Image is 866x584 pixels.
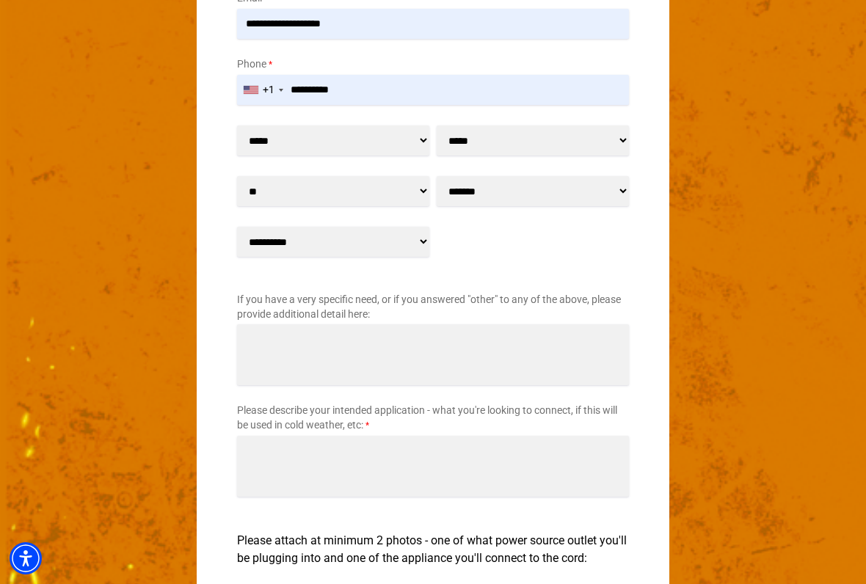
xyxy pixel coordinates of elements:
[238,76,288,104] div: United States: +1
[237,293,621,320] span: If you have a very specific need, or if you answered "other" to any of the above, please provide ...
[10,542,42,574] div: Accessibility Menu
[237,404,617,431] span: Please describe your intended application - what you're looking to connect, if this will be used ...
[237,58,266,70] span: Phone
[263,82,274,98] div: +1
[237,532,629,567] p: Please attach at minimum 2 photos - one of what power source outlet you'll be plugging into and o...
